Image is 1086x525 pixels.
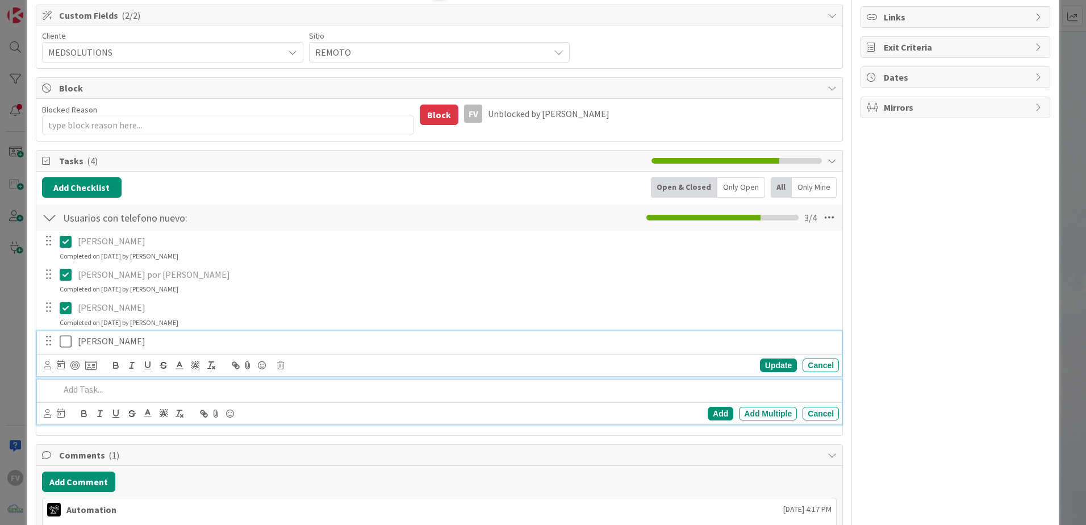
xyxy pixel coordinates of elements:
div: Unblocked by [PERSON_NAME] [488,109,837,119]
span: ( 1 ) [108,449,119,461]
div: Open & Closed [651,177,717,198]
div: Sitio [309,32,570,40]
span: MEDSOLUTIONS [48,44,278,60]
input: Add Checklist... [59,207,315,228]
span: Tasks [59,154,646,168]
div: Completed on [DATE] by [PERSON_NAME] [60,284,178,294]
button: Add Comment [42,472,115,492]
span: ( 4 ) [87,155,98,166]
span: 3 / 4 [804,211,817,224]
button: Add Checklist [42,177,122,198]
div: Cancel [803,407,839,420]
div: Cancel [803,359,839,372]
div: Automation [66,503,116,516]
p: [PERSON_NAME] por [PERSON_NAME] [78,268,834,281]
span: Mirrors [884,101,1029,114]
div: Completed on [DATE] by [PERSON_NAME] [60,318,178,328]
button: Block [420,105,458,125]
div: Completed on [DATE] by [PERSON_NAME] [60,251,178,261]
span: Block [59,81,822,95]
label: Blocked Reason [42,105,97,115]
span: ( 2/2 ) [122,10,140,21]
p: [PERSON_NAME] [78,335,834,348]
div: Only Mine [792,177,837,198]
p: [PERSON_NAME] [78,301,834,314]
div: Update [760,359,797,372]
div: Add Multiple [739,407,797,420]
div: Cliente [42,32,303,40]
span: Dates [884,70,1029,84]
span: Comments [59,448,822,462]
span: Exit Criteria [884,40,1029,54]
div: FV [464,105,482,123]
span: Custom Fields [59,9,822,22]
span: Links [884,10,1029,24]
div: Add [708,407,733,420]
p: [PERSON_NAME] [78,235,834,248]
div: All [771,177,792,198]
span: REMOTO [315,44,545,60]
span: [DATE] 4:17 PM [783,503,832,515]
div: Only Open [717,177,765,198]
